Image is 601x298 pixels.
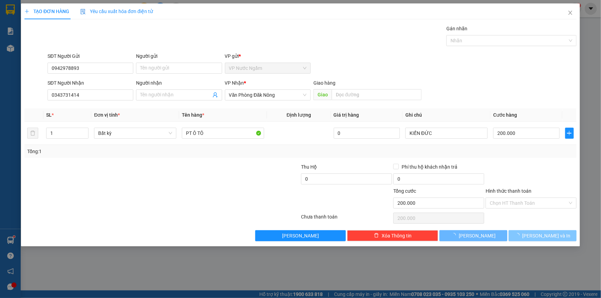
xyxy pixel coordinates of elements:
[334,128,400,139] input: 0
[80,9,86,14] img: icon
[36,8,166,73] h2: VP Nhận: Văn Phòng Đăk Nông
[561,3,580,23] button: Close
[98,128,172,138] span: Bất kỳ
[48,52,133,60] div: SĐT Người Gửi
[225,80,244,86] span: VP Nhận
[399,163,460,171] span: Phí thu hộ khách nhận trả
[568,10,573,15] span: close
[229,63,307,73] span: VP Nước Ngầm
[403,108,490,122] th: Ghi chú
[229,90,307,100] span: Văn Phòng Đăk Nông
[313,80,335,86] span: Giao hàng
[94,112,120,118] span: Đơn vị tính
[451,233,459,238] span: loading
[515,233,522,238] span: loading
[27,128,38,139] button: delete
[493,112,517,118] span: Cước hàng
[24,9,29,14] span: plus
[509,230,577,241] button: [PERSON_NAME] và In
[136,79,222,87] div: Người nhận
[255,230,346,241] button: [PERSON_NAME]
[405,128,488,139] input: Ghi Chú
[24,9,69,14] span: TẠO ĐƠN HÀNG
[566,130,573,136] span: plus
[459,232,496,240] span: [PERSON_NAME]
[486,188,531,194] label: Hình thức thanh toán
[301,164,317,170] span: Thu Hộ
[334,112,359,118] span: Giá trị hàng
[182,112,204,118] span: Tên hàng
[182,128,264,139] input: VD: Bàn, Ghế
[522,232,571,240] span: [PERSON_NAME] và In
[225,52,311,60] div: VP gửi
[80,9,153,14] span: Yêu cầu xuất hóa đơn điện tử
[332,89,422,100] input: Dọc đường
[46,112,52,118] span: SL
[313,89,332,100] span: Giao
[301,213,393,225] div: Chưa thanh toán
[27,148,232,155] div: Tổng: 1
[287,112,311,118] span: Định lượng
[446,26,467,31] label: Gán nhãn
[282,232,319,240] span: [PERSON_NAME]
[48,79,133,87] div: SĐT Người Nhận
[213,92,218,98] span: user-add
[374,233,379,238] span: delete
[4,8,55,20] h2: FGB1KKLF
[382,232,412,240] span: Xóa Thông tin
[347,230,438,241] button: deleteXóa Thông tin
[439,230,507,241] button: [PERSON_NAME]
[136,52,222,60] div: Người gửi
[565,128,574,139] button: plus
[393,188,416,194] span: Tổng cước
